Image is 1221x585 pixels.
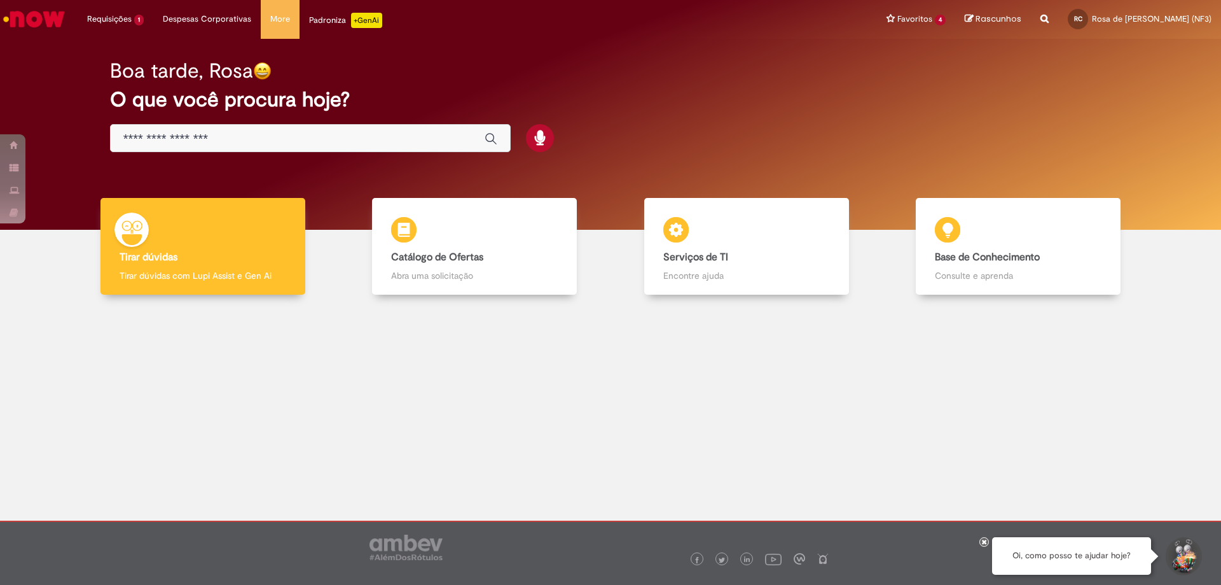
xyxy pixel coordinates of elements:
a: Base de Conhecimento Consulte e aprenda [883,198,1155,295]
span: 4 [935,15,946,25]
span: Rascunhos [976,13,1021,25]
span: Despesas Corporativas [163,13,251,25]
img: logo_footer_naosei.png [817,553,829,565]
img: logo_footer_workplace.png [794,553,805,565]
div: Oi, como posso te ajudar hoje? [992,537,1151,575]
b: Tirar dúvidas [120,251,177,264]
span: RC [1074,15,1082,23]
a: Catálogo de Ofertas Abra uma solicitação [339,198,611,295]
button: Iniciar Conversa de Suporte [1164,537,1202,575]
p: +GenAi [351,13,382,28]
img: happy-face.png [253,62,272,80]
p: Tirar dúvidas com Lupi Assist e Gen Ai [120,269,286,282]
img: logo_footer_linkedin.png [744,556,750,564]
b: Serviços de TI [663,251,728,264]
span: Rosa de [PERSON_NAME] (NF3) [1092,13,1211,24]
span: Favoritos [897,13,932,25]
a: Tirar dúvidas Tirar dúvidas com Lupi Assist e Gen Ai [67,198,339,295]
p: Abra uma solicitação [391,269,558,282]
span: Requisições [87,13,132,25]
h2: Boa tarde, Rosa [110,60,253,82]
a: Rascunhos [965,13,1021,25]
span: More [270,13,290,25]
div: Padroniza [309,13,382,28]
b: Base de Conhecimento [935,251,1040,264]
h2: O que você procura hoje? [110,88,1112,111]
img: logo_footer_twitter.png [719,557,725,563]
img: logo_footer_ambev_rotulo_gray.png [369,535,443,560]
p: Encontre ajuda [663,269,830,282]
span: 1 [134,15,144,25]
img: logo_footer_youtube.png [765,551,782,567]
a: Serviços de TI Encontre ajuda [610,198,883,295]
img: ServiceNow [1,6,67,32]
p: Consulte e aprenda [935,269,1101,282]
img: logo_footer_facebook.png [694,557,700,563]
b: Catálogo de Ofertas [391,251,483,264]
